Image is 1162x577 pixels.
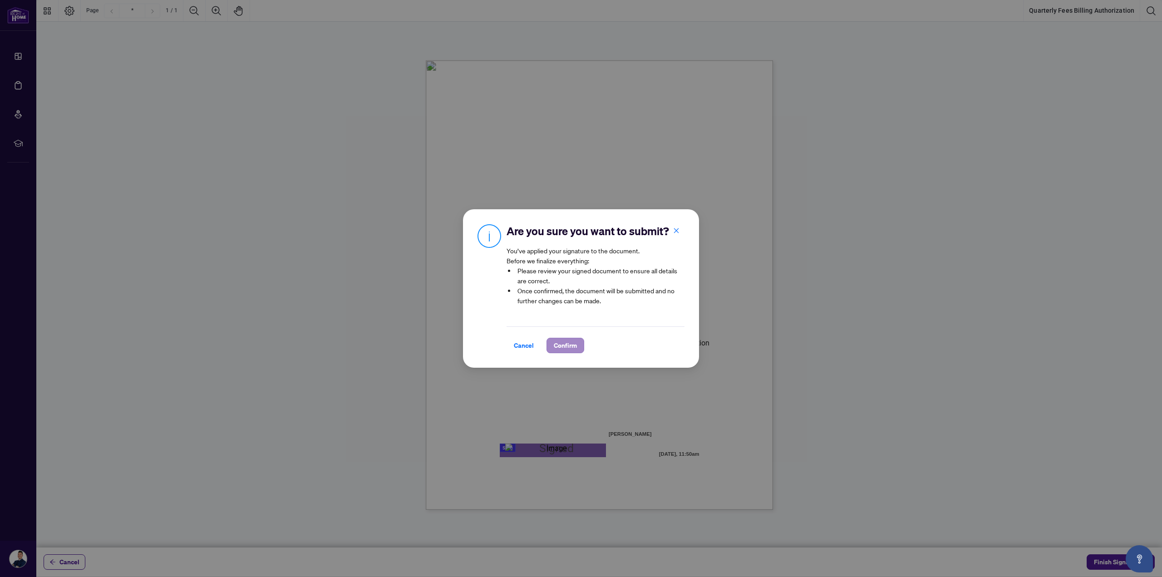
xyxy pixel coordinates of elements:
[507,246,684,312] article: You’ve applied your signature to the document. Before we finalize everything:
[514,338,534,353] span: Cancel
[478,224,501,248] img: Info Icon
[547,338,584,353] button: Confirm
[1126,545,1153,572] button: Open asap
[516,286,684,306] li: Once confirmed, the document will be submitted and no further changes can be made.
[673,227,679,234] span: close
[554,338,577,353] span: Confirm
[516,266,684,286] li: Please review your signed document to ensure all details are correct.
[507,338,541,353] button: Cancel
[507,224,684,238] h2: Are you sure you want to submit?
